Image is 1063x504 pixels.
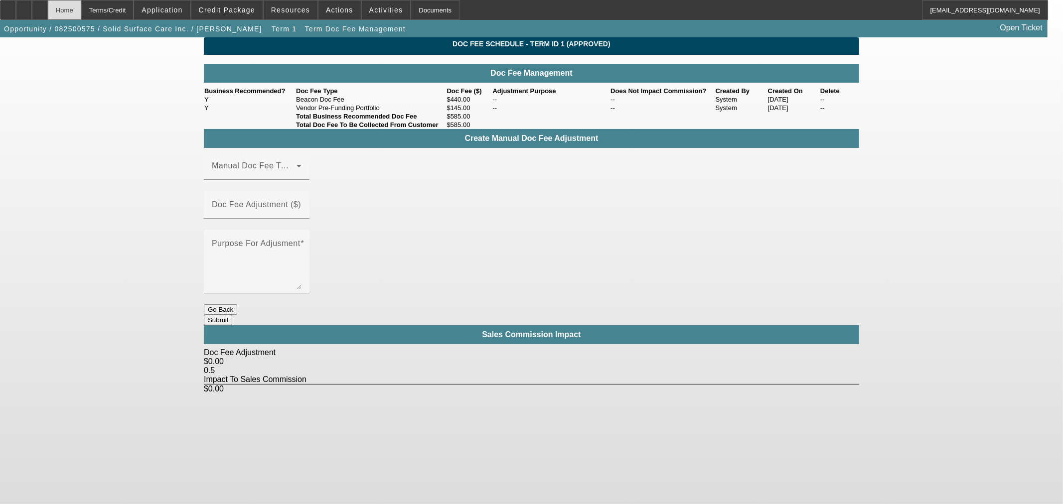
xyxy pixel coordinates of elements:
th: Does Not Impact Commission? [610,87,715,95]
button: Activities [362,0,411,19]
th: Delete [820,87,859,95]
th: Doc Fee Type [296,87,446,95]
h4: Create Manual Doc Fee Adjustment [209,134,854,143]
td: Y [204,95,296,104]
mat-label: Doc Fee Adjustment ($) [212,200,301,209]
mat-label: Manual Doc Fee Type [212,161,295,170]
a: Open Ticket [996,19,1047,36]
button: Application [134,0,190,19]
td: Y [204,104,296,112]
td: System [715,95,767,104]
span: Opportunity / 082500575 / Solid Surface Care Inc. / [PERSON_NAME] [4,25,262,33]
td: -- [820,104,859,112]
button: Term Doc Fee Management [303,20,408,38]
span: Application [142,6,182,14]
div: Doc Fee Adjustment [204,348,859,357]
th: Created On [767,87,820,95]
button: Go Back [204,304,237,315]
button: Credit Package [191,0,263,19]
th: Doc Fee ($) [447,87,492,95]
div: $0.00 [204,357,859,366]
th: Adjustment Purpose [492,87,610,95]
span: Actions [326,6,353,14]
td: $585.00 [447,112,492,121]
mat-label: Purpose For Adjusment [212,239,301,248]
td: System [715,104,767,112]
button: Submit [204,315,232,325]
span: Term 1 [272,25,297,33]
span: Activities [369,6,403,14]
td: [DATE] [767,95,820,104]
span: Resources [271,6,310,14]
td: Total Business Recommended Doc Fee [296,112,446,121]
td: $585.00 [447,121,492,129]
td: $440.00 [447,95,492,104]
div: Impact To Sales Commission [204,375,859,384]
div: $0.00 [204,384,859,393]
td: Vendor Pre-Funding Portfolio [296,104,446,112]
button: Actions [318,0,361,19]
td: -- [492,95,610,104]
button: Term 1 [268,20,300,38]
span: Credit Package [199,6,255,14]
td: -- [610,104,715,112]
td: -- [820,95,859,104]
td: [DATE] [767,104,820,112]
th: Created By [715,87,767,95]
button: Resources [264,0,317,19]
td: -- [492,104,610,112]
div: 0.5 [204,366,859,375]
td: $145.00 [447,104,492,112]
td: Total Doc Fee To Be Collected From Customer [296,121,446,129]
th: Business Recommended? [204,87,296,95]
td: -- [610,95,715,104]
h4: Doc Fee Management [209,69,854,78]
span: Doc Fee Schedule - Term ID 1 (Approved) [211,40,852,48]
td: Beacon Doc Fee [296,95,446,104]
span: Term Doc Fee Management [305,25,406,33]
h4: Sales Commission Impact [209,330,854,339]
